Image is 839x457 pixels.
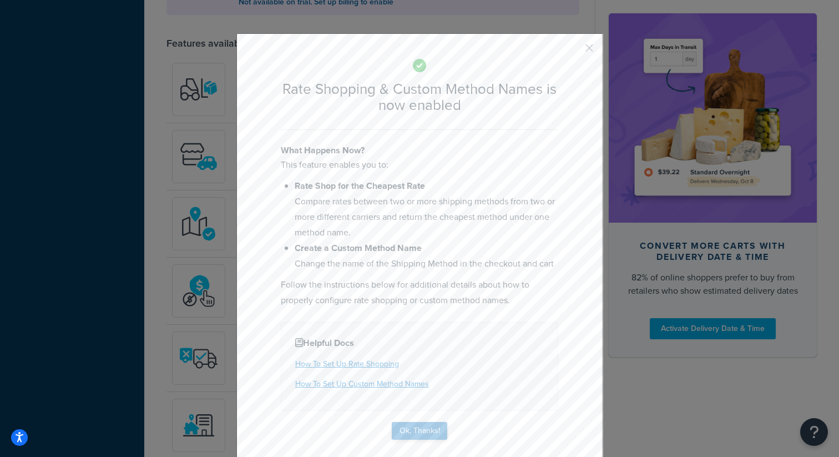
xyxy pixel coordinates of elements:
[392,422,447,440] button: Ok, Thanks!
[295,378,429,390] a: How To Set Up Custom Method Names
[281,81,558,113] h2: Rate Shopping & Custom Method Names is now enabled
[295,337,544,350] h4: Helpful Docs
[281,157,558,173] p: This feature enables you to:
[295,240,558,272] li: Change the name of the Shipping Method in the checkout and cart
[295,242,422,254] b: Create a Custom Method Name
[295,178,558,240] li: Compare rates between two or more shipping methods from two or more different carriers and return...
[281,144,558,157] h4: What Happens Now?
[295,179,425,192] b: Rate Shop for the Cheapest Rate
[281,277,558,308] p: Follow the instructions below for additional details about how to properly configure rate shoppin...
[295,358,399,370] a: How To Set Up Rate Shopping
